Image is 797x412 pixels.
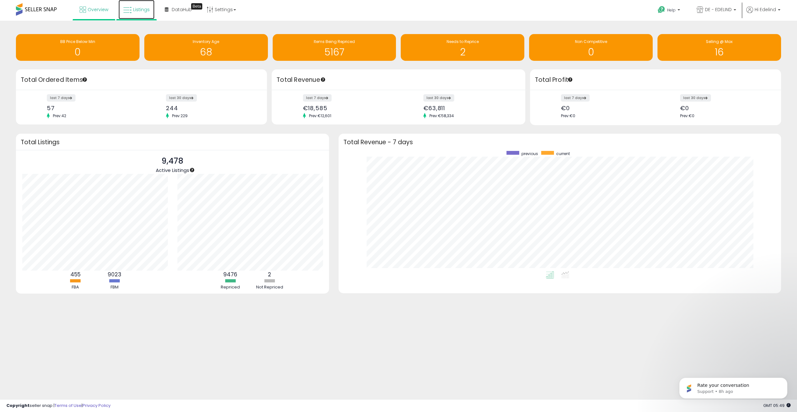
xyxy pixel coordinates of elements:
[556,151,570,156] span: current
[276,47,393,57] h1: 5167
[529,34,653,61] a: Non Competitive 0
[561,105,651,111] div: €0
[21,140,324,145] h3: Total Listings
[535,75,776,84] h3: Total Profit
[706,39,733,44] span: Selling @ Max
[88,6,108,13] span: Overview
[661,47,778,57] h1: 16
[70,271,81,278] b: 455
[532,47,650,57] h1: 0
[250,284,289,290] div: Not Repriced
[193,39,219,44] span: Inventory Age
[166,94,197,102] label: last 30 days
[705,6,732,13] span: DE - EDELIND
[746,6,780,21] a: Hi Edelind
[223,271,237,278] b: 9476
[169,113,191,118] span: Prev: 229
[47,94,75,102] label: last 7 days
[667,7,676,13] span: Help
[268,271,271,278] b: 2
[314,39,355,44] span: Items Being Repriced
[680,94,711,102] label: last 30 days
[303,105,394,111] div: €18,585
[670,364,797,409] iframe: Intercom notifications message
[423,94,454,102] label: last 30 days
[423,105,514,111] div: €63,811
[47,105,137,111] div: 57
[575,39,607,44] span: Non Competitive
[401,34,524,61] a: Needs to Reprice 2
[426,113,457,118] span: Prev: €58,334
[680,113,694,118] span: Prev: €0
[108,271,121,278] b: 9023
[50,113,69,118] span: Prev: 42
[567,77,573,82] div: Tooltip anchor
[189,167,195,173] div: Tooltip anchor
[211,284,249,290] div: Repriced
[82,77,88,82] div: Tooltip anchor
[191,3,202,10] div: Tooltip anchor
[273,34,396,61] a: Items Being Repriced 5167
[60,39,95,44] span: BB Price Below Min
[133,6,150,13] span: Listings
[21,75,262,84] h3: Total Ordered Items
[303,94,332,102] label: last 7 days
[19,47,136,57] h1: 0
[561,94,590,102] label: last 7 days
[447,39,479,44] span: Needs to Reprice
[680,105,770,111] div: €0
[561,113,575,118] span: Prev: €0
[156,167,189,174] span: Active Listings
[404,47,521,57] h1: 2
[306,113,334,118] span: Prev: €12,601
[166,105,256,111] div: 244
[156,155,189,167] p: 9,478
[343,140,776,145] h3: Total Revenue - 7 days
[16,34,140,61] a: BB Price Below Min 0
[657,6,665,14] i: Get Help
[96,284,134,290] div: FBM
[144,34,268,61] a: Inventory Age 68
[653,1,686,21] a: Help
[276,75,521,84] h3: Total Revenue
[521,151,538,156] span: previous
[755,6,776,13] span: Hi Edelind
[320,77,326,82] div: Tooltip anchor
[172,6,192,13] span: DataHub
[56,284,95,290] div: FBA
[147,47,265,57] h1: 68
[657,34,781,61] a: Selling @ Max 16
